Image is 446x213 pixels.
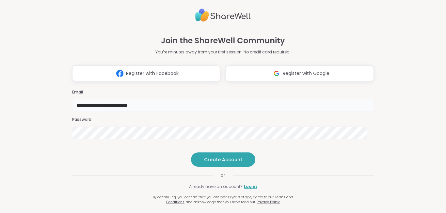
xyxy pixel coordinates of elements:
a: Terms and Conditions [166,195,293,205]
span: Register with Facebook [126,70,179,77]
a: Privacy Policy [257,200,280,205]
span: Create Account [204,156,242,163]
button: Create Account [191,152,255,167]
button: Register with Facebook [72,65,220,82]
img: ShareWell Logomark [270,67,283,79]
span: or [213,172,233,178]
h3: Password [72,117,374,122]
p: You're minutes away from your first session. No credit card required. [155,49,291,55]
h3: Email [72,90,374,95]
h1: Join the ShareWell Community [161,35,285,47]
span: Already have an account? [189,184,243,190]
span: By continuing, you confirm that you are over 18 years of age, agree to our [153,195,274,200]
span: and acknowledge that you have read our [186,200,255,205]
span: Register with Google [283,70,329,77]
button: Register with Google [226,65,374,82]
a: Log in [244,184,257,190]
img: ShareWell Logo [195,6,251,24]
img: ShareWell Logomark [114,67,126,79]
